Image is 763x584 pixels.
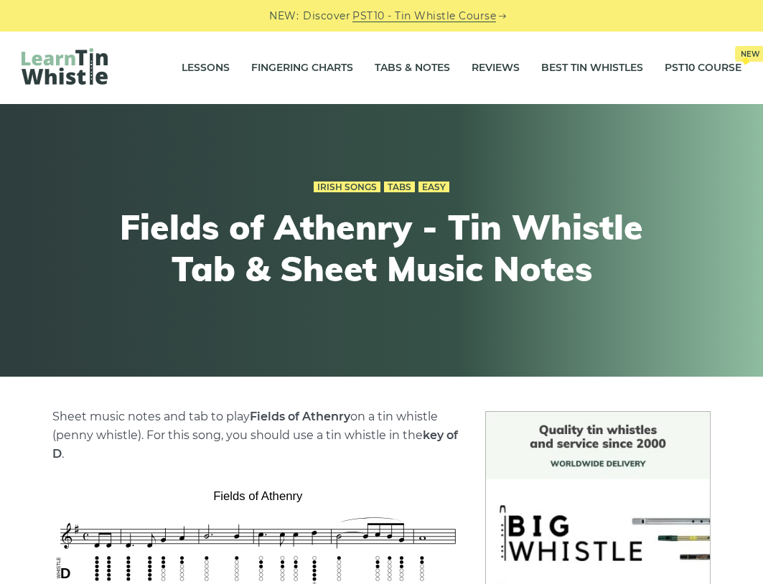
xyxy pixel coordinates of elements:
[250,410,350,423] strong: Fields of Athenry
[418,182,449,193] a: Easy
[22,48,108,85] img: LearnTinWhistle.com
[665,50,741,86] a: PST10 CourseNew
[384,182,415,193] a: Tabs
[314,182,380,193] a: Irish Songs
[52,408,464,463] p: Sheet music notes and tab to play on a tin whistle (penny whistle). For this song, you should use...
[541,50,643,86] a: Best Tin Whistles
[472,50,520,86] a: Reviews
[375,50,450,86] a: Tabs & Notes
[118,207,646,289] h1: Fields of Athenry - Tin Whistle Tab & Sheet Music Notes
[182,50,230,86] a: Lessons
[251,50,353,86] a: Fingering Charts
